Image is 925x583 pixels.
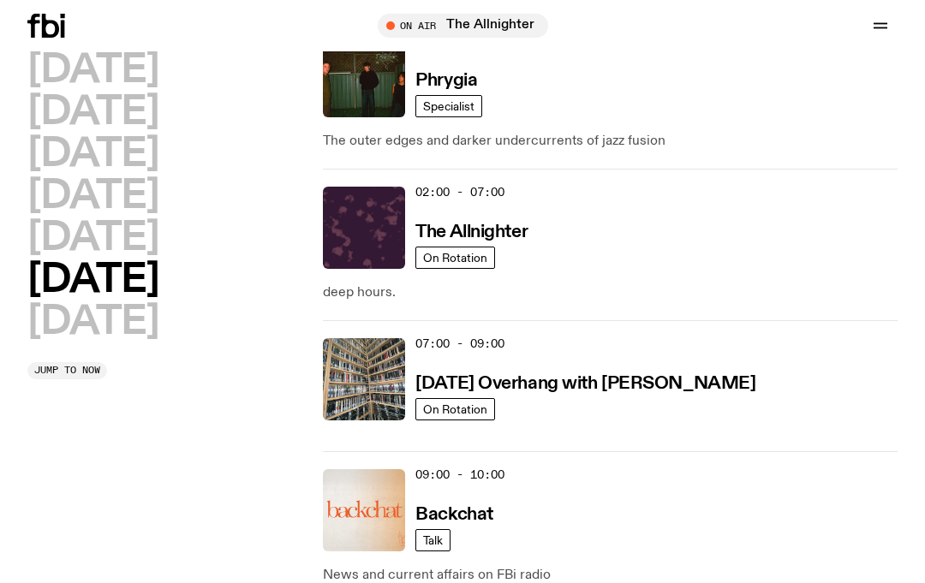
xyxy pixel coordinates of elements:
span: On Rotation [423,402,487,415]
button: [DATE] [27,177,158,216]
a: Backchat [415,503,492,524]
h3: Backchat [415,506,492,524]
img: A greeny-grainy film photo of Bela, John and Bindi at night. They are standing in a backyard on g... [323,35,405,117]
span: 02:00 - 07:00 [415,184,504,200]
h3: Phrygia [415,72,477,90]
span: Jump to now [34,366,100,375]
button: On AirThe Allnighter [378,14,548,38]
button: [DATE] [27,93,158,132]
p: deep hours. [323,283,898,303]
a: Specialist [415,95,482,117]
span: On Rotation [423,251,487,264]
span: Talk [423,533,443,546]
span: 07:00 - 09:00 [415,336,504,352]
p: The outer edges and darker undercurrents of jazz fusion [323,131,898,152]
button: [DATE] [27,303,158,342]
a: [DATE] Overhang with [PERSON_NAME] [415,372,755,393]
a: Talk [415,529,451,551]
button: Jump to now [27,362,107,379]
button: [DATE] [27,135,158,174]
button: [DATE] [27,51,158,90]
span: 09:00 - 10:00 [415,467,504,483]
a: On Rotation [415,398,495,420]
span: Specialist [423,99,474,112]
a: The Allnighter [415,220,528,241]
h3: [DATE] Overhang with [PERSON_NAME] [415,375,755,393]
img: A corner shot of the fbi music library [323,338,405,420]
button: [DATE] [27,219,158,258]
button: [DATE] [27,261,158,300]
h3: The Allnighter [415,223,528,241]
a: Phrygia [415,68,477,90]
a: On Rotation [415,247,495,269]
